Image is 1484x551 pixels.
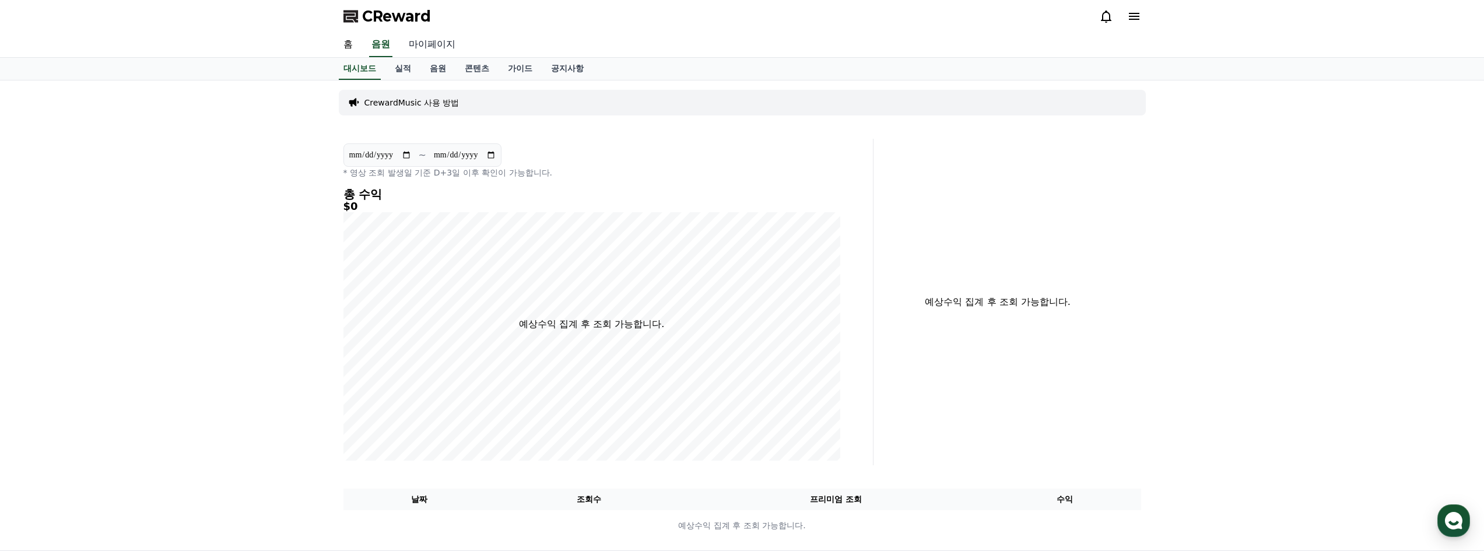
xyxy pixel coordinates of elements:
span: 홈 [37,387,44,396]
a: 공지사항 [542,58,593,80]
p: 예상수익 집계 후 조회 가능합니다. [519,317,664,331]
a: 음원 [369,33,392,57]
a: 홈 [3,370,77,399]
a: 설정 [150,370,224,399]
a: 콘텐츠 [455,58,499,80]
a: 가이드 [499,58,542,80]
p: ~ [419,148,426,162]
span: CReward [362,7,431,26]
p: 예상수익 집계 후 조회 가능합니다. [344,520,1141,532]
th: 날짜 [343,489,496,510]
a: CrewardMusic 사용 방법 [364,97,459,108]
p: 예상수익 집계 후 조회 가능합니다. [883,295,1113,309]
a: 마이페이지 [399,33,465,57]
p: * 영상 조회 발생일 기준 D+3일 이후 확인이 가능합니다. [343,167,840,178]
span: 대화 [107,388,121,397]
a: 홈 [334,33,362,57]
a: 음원 [420,58,455,80]
span: 설정 [180,387,194,396]
h5: $0 [343,201,840,212]
th: 조회수 [495,489,682,510]
a: CReward [343,7,431,26]
h4: 총 수익 [343,188,840,201]
a: 대시보드 [339,58,381,80]
th: 수익 [989,489,1141,510]
a: 실적 [385,58,420,80]
th: 프리미엄 조회 [683,489,989,510]
a: 대화 [77,370,150,399]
